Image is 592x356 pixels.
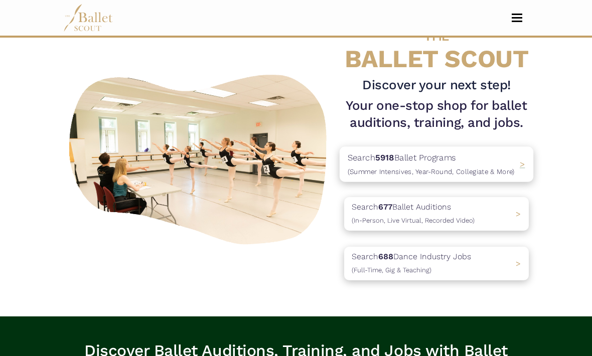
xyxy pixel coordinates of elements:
[352,266,431,274] span: (Full-Time, Gig & Teaching)
[516,259,521,268] span: >
[348,167,515,175] span: (Summer Intensives, Year-Round, Collegiate & More)
[516,209,521,219] span: >
[352,217,475,224] span: (In-Person, Live Virtual, Recorded Video)
[505,13,529,23] button: Toggle navigation
[344,197,529,231] a: Search677Ballet Auditions(In-Person, Live Virtual, Recorded Video) >
[63,67,336,249] img: A group of ballerinas talking to each other in a ballet studio
[344,147,529,181] a: Search5918Ballet Programs(Summer Intensives, Year-Round, Collegiate & More)>
[520,159,525,169] span: >
[344,247,529,280] a: Search688Dance Industry Jobs(Full-Time, Gig & Teaching) >
[375,152,394,162] b: 5918
[344,19,529,73] h4: BALLET SCOUT
[352,250,471,276] p: Search Dance Industry Jobs
[348,150,515,177] p: Search Ballet Programs
[344,97,529,131] h1: Your one-stop shop for ballet auditions, training, and jobs.
[378,252,393,261] b: 688
[344,77,529,94] h3: Discover your next step!
[352,201,475,226] p: Search Ballet Auditions
[378,202,392,212] b: 677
